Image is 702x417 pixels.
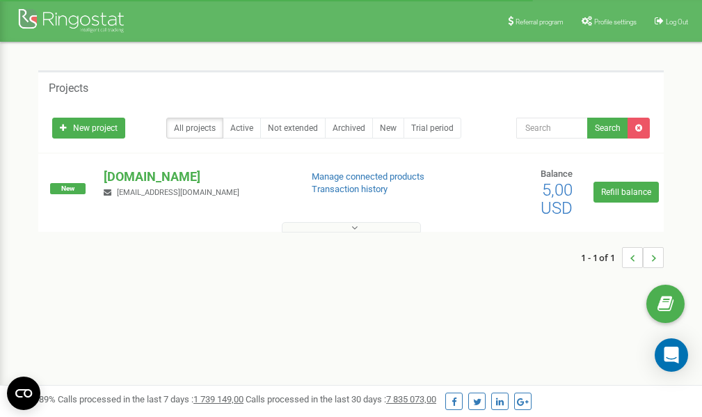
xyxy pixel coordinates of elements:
[52,118,125,139] a: New project
[655,338,688,372] div: Open Intercom Messenger
[516,118,588,139] input: Search
[49,82,88,95] h5: Projects
[166,118,223,139] a: All projects
[593,182,659,203] a: Refill balance
[7,377,40,410] button: Open CMP widget
[312,184,388,194] a: Transaction history
[260,118,326,139] a: Not extended
[587,118,628,139] button: Search
[666,18,688,26] span: Log Out
[312,171,424,182] a: Manage connected products
[104,168,289,186] p: [DOMAIN_NAME]
[223,118,261,139] a: Active
[386,394,436,404] u: 7 835 073,00
[594,18,637,26] span: Profile settings
[117,188,239,197] span: [EMAIL_ADDRESS][DOMAIN_NAME]
[541,180,573,218] span: 5,00 USD
[50,183,86,194] span: New
[246,394,436,404] span: Calls processed in the last 30 days :
[581,247,622,268] span: 1 - 1 of 1
[516,18,564,26] span: Referral program
[193,394,244,404] u: 1 739 149,00
[58,394,244,404] span: Calls processed in the last 7 days :
[541,168,573,179] span: Balance
[325,118,373,139] a: Archived
[581,233,664,282] nav: ...
[372,118,404,139] a: New
[404,118,461,139] a: Trial period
